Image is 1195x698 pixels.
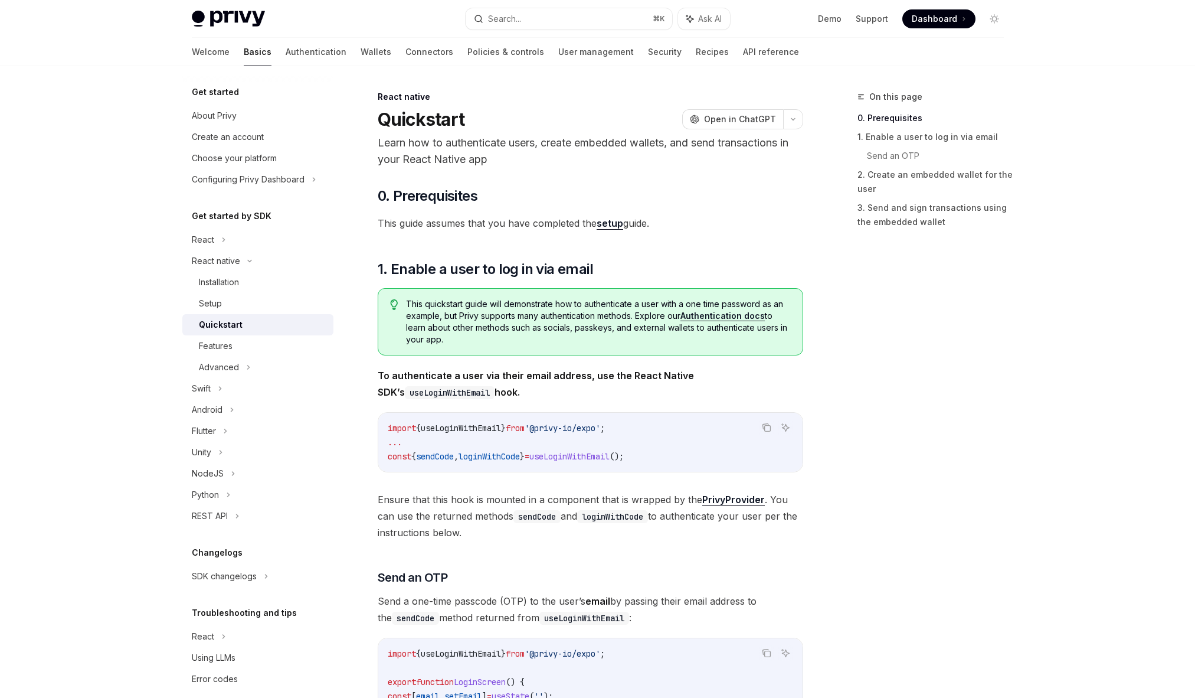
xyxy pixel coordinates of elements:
a: Quickstart [182,314,333,335]
div: Swift [192,381,211,396]
a: Create an account [182,126,333,148]
a: PrivyProvider [702,494,765,506]
button: Ask AI [778,645,793,661]
span: ⌘ K [653,14,665,24]
button: Copy the contents from the code block [759,420,774,435]
button: Copy the contents from the code block [759,645,774,661]
a: User management [558,38,634,66]
span: useLoginWithEmail [421,423,501,433]
button: Search...⌘K [466,8,672,30]
div: Advanced [199,360,239,374]
span: } [501,648,506,659]
div: Setup [199,296,222,311]
div: Installation [199,275,239,289]
h5: Changelogs [192,546,243,560]
div: React [192,233,214,247]
a: API reference [743,38,799,66]
strong: email [585,595,610,607]
h1: Quickstart [378,109,465,130]
span: from [506,423,525,433]
a: Features [182,335,333,357]
div: Using LLMs [192,651,235,665]
span: '@privy-io/expo' [525,648,600,659]
img: light logo [192,11,265,27]
p: Learn how to authenticate users, create embedded wallets, and send transactions in your React Nat... [378,135,803,168]
strong: To authenticate a user via their email address, use the React Native SDK’s hook. [378,370,694,398]
span: useLoginWithEmail [529,451,610,462]
span: Ask AI [698,13,722,25]
div: Flutter [192,424,216,438]
div: Android [192,403,222,417]
button: Ask AI [778,420,793,435]
span: function [416,677,454,687]
span: '@privy-io/expo' [525,423,600,433]
svg: Tip [390,299,398,310]
div: Create an account [192,130,264,144]
span: useLoginWithEmail [421,648,501,659]
a: Basics [244,38,271,66]
a: Setup [182,293,333,314]
span: 1. Enable a user to log in via email [378,260,593,279]
span: { [416,423,421,433]
span: import [388,423,416,433]
span: } [520,451,525,462]
a: About Privy [182,105,333,126]
span: LoginScreen [454,677,506,687]
button: Ask AI [678,8,730,30]
div: About Privy [192,109,237,123]
span: Dashboard [912,13,957,25]
div: Search... [488,12,521,26]
span: ... [388,437,402,448]
span: export [388,677,416,687]
code: sendCode [513,510,561,523]
a: Authentication docs [680,311,765,321]
h5: Troubleshooting and tips [192,606,297,620]
span: This guide assumes that you have completed the guide. [378,215,803,231]
div: React native [192,254,240,268]
code: loginWithCode [577,510,648,523]
div: Features [199,339,233,353]
code: sendCode [392,612,439,625]
code: useLoginWithEmail [405,386,495,399]
a: Installation [182,272,333,293]
a: Wallets [361,38,391,66]
a: 2. Create an embedded wallet for the user [857,165,1013,198]
a: Error codes [182,668,333,690]
span: Ensure that this hook is mounted in a component that is wrapped by the . You can use the returned... [378,491,803,541]
a: Support [856,13,888,25]
a: Authentication [286,38,346,66]
a: Demo [818,13,842,25]
div: Choose your platform [192,151,277,165]
div: NodeJS [192,467,224,481]
span: This quickstart guide will demonstrate how to authenticate a user with a one time password as an ... [406,298,790,345]
div: Unity [192,445,211,459]
div: React native [378,91,803,103]
a: Dashboard [902,9,975,28]
a: 1. Enable a user to log in via email [857,128,1013,146]
span: { [411,451,416,462]
span: Open in ChatGPT [704,113,776,125]
span: On this page [869,90,922,104]
span: () { [506,677,525,687]
span: sendCode [416,451,454,462]
div: Quickstart [199,318,243,332]
a: Policies & controls [467,38,544,66]
a: Using LLMs [182,647,333,668]
div: Error codes [192,672,238,686]
a: setup [597,217,623,230]
span: = [525,451,529,462]
code: useLoginWithEmail [539,612,629,625]
div: Configuring Privy Dashboard [192,172,305,187]
span: from [506,648,525,659]
span: { [416,648,421,659]
h5: Get started [192,85,239,99]
div: REST API [192,509,228,523]
a: Send an OTP [867,146,1013,165]
span: ; [600,423,605,433]
a: Choose your platform [182,148,333,169]
h5: Get started by SDK [192,209,271,223]
span: 0. Prerequisites [378,187,477,206]
div: React [192,629,214,644]
span: (); [610,451,624,462]
a: 3. Send and sign transactions using the embedded wallet [857,198,1013,231]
